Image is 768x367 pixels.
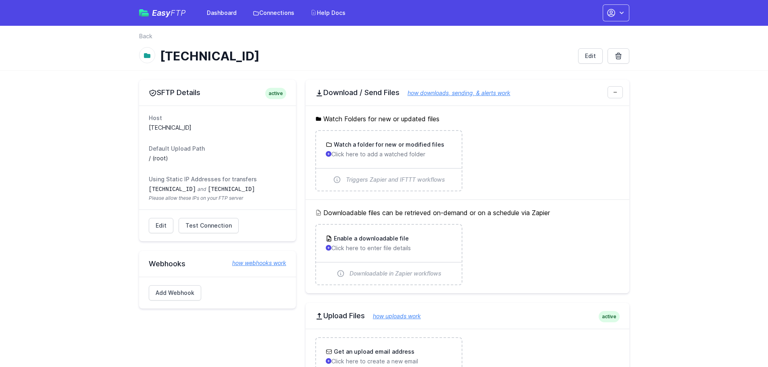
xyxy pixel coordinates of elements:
a: Help Docs [306,6,350,20]
a: Dashboard [202,6,241,20]
dt: Using Static IP Addresses for transfers [149,175,286,183]
dd: / (root) [149,154,286,162]
span: active [265,88,286,99]
h2: SFTP Details [149,88,286,97]
h2: Download / Send Files [315,88,620,97]
h5: Watch Folders for new or updated files [315,114,620,124]
dt: Default Upload Path [149,145,286,153]
code: [TECHNICAL_ID] [208,186,255,193]
dt: Host [149,114,286,122]
a: how webhooks work [224,259,286,267]
span: Easy [152,9,186,17]
h2: Upload Files [315,311,620,321]
a: EasyFTP [139,9,186,17]
span: active [599,311,620,322]
a: Enable a downloadable file Click here to enter file details Downloadable in Zapier workflows [316,225,462,284]
span: FTP [171,8,186,18]
h3: Get an upload email address [332,348,414,356]
a: Connections [248,6,299,20]
span: Please allow these IPs on your FTP server [149,195,286,201]
a: Watch a folder for new or modified files Click here to add a watched folder Triggers Zapier and I... [316,131,462,191]
a: Edit [578,48,603,64]
h5: Downloadable files can be retrieved on-demand or on a schedule via Zapier [315,208,620,218]
p: Click here to add a watched folder [326,150,452,158]
span: Downloadable in Zapier workflows [350,270,441,278]
span: Triggers Zapier and IFTTT workflows [346,176,445,184]
a: how downloads, sending, & alerts work [400,89,510,96]
a: how uploads work [365,313,421,319]
dd: [TECHNICAL_ID] [149,124,286,132]
span: Test Connection [185,222,232,230]
p: Click here to create a new email [326,357,452,365]
p: Click here to enter file details [326,244,452,252]
h1: [TECHNICAL_ID] [160,49,572,63]
h3: Watch a folder for new or modified files [332,141,444,149]
nav: Breadcrumb [139,32,629,45]
code: [TECHNICAL_ID] [149,186,196,193]
a: Test Connection [179,218,239,233]
h3: Enable a downloadable file [332,234,409,243]
img: easyftp_logo.png [139,9,149,17]
span: and [198,186,206,192]
a: Add Webhook [149,285,201,301]
h2: Webhooks [149,259,286,269]
a: Edit [149,218,173,233]
a: Back [139,32,152,40]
